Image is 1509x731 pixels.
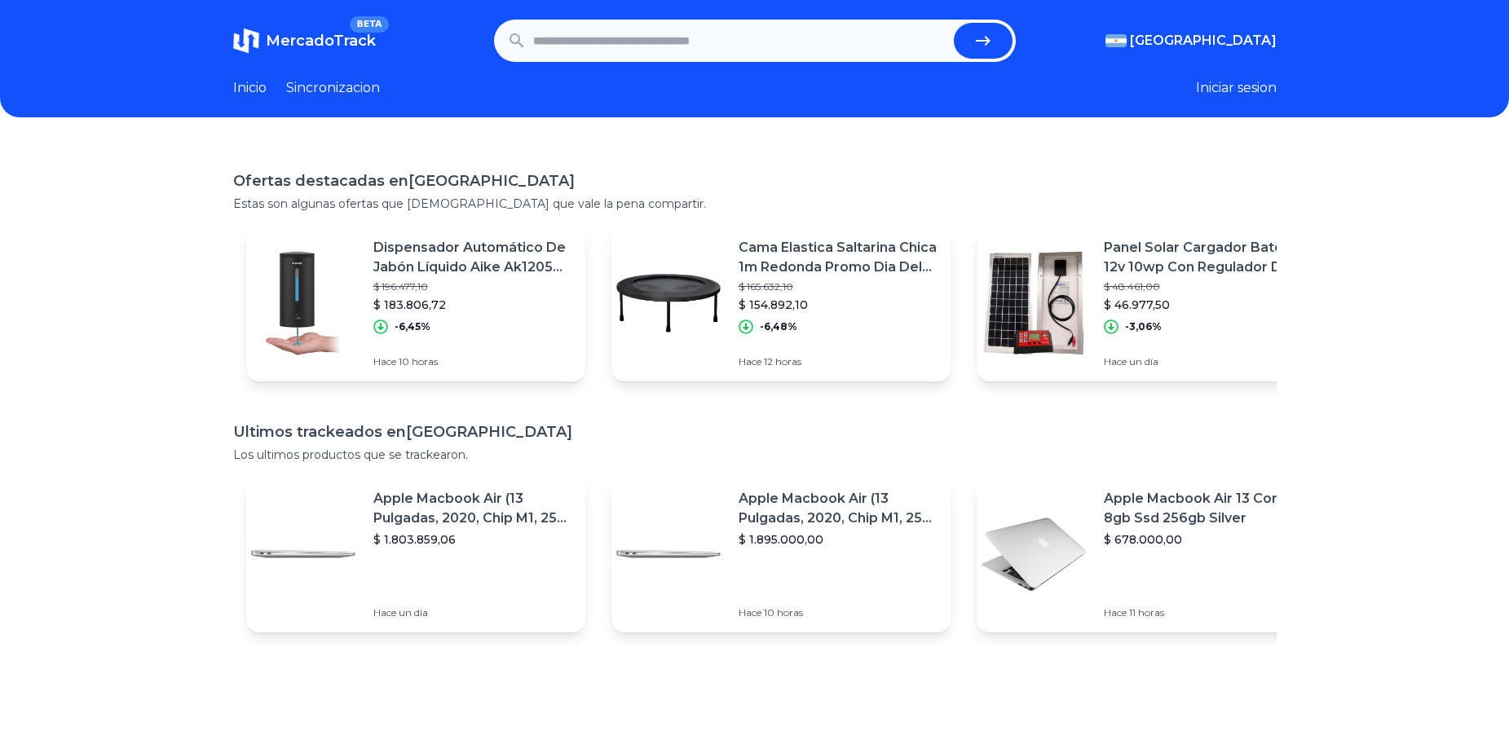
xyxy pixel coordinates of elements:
a: Featured imageCama Elastica Saltarina Chica 1m Redonda Promo Dia Del Niño$ 165.632,10$ 154.892,10... [611,225,951,381]
img: Featured image [246,246,360,360]
span: MercadoTrack [266,32,376,50]
a: Featured imageDispensador Automático De Jabón Líquido Aike Ak1205 700ml$ 196.477,10$ 183.806,72-6... [246,225,585,381]
img: Argentina [1105,34,1127,47]
p: Cama Elastica Saltarina Chica 1m Redonda Promo Dia Del Niño [739,238,938,277]
img: Featured image [977,246,1091,360]
p: Dispensador Automático De Jabón Líquido Aike Ak1205 700ml [373,238,572,277]
p: $ 678.000,00 [1104,531,1303,548]
p: Hace un día [1104,355,1303,368]
a: Featured imageApple Macbook Air (13 Pulgadas, 2020, Chip M1, 256 Gb De Ssd, 8 Gb De Ram) - Plata$... [246,476,585,632]
img: MercadoTrack [233,28,259,54]
a: Featured imagePanel Solar Cargador Batería 12v 10wp Con Regulador De Carga$ 48.461,00$ 46.977,50-... [977,225,1316,381]
p: $ 183.806,72 [373,297,572,313]
span: [GEOGRAPHIC_DATA] [1130,31,1277,51]
img: Featured image [246,497,360,611]
p: $ 196.477,10 [373,280,572,293]
button: Iniciar sesion [1196,78,1277,98]
p: Panel Solar Cargador Batería 12v 10wp Con Regulador De Carga [1104,238,1303,277]
h1: Ofertas destacadas en [GEOGRAPHIC_DATA] [233,170,1277,192]
h1: Ultimos trackeados en [GEOGRAPHIC_DATA] [233,421,1277,443]
a: Inicio [233,78,267,98]
p: Estas son algunas ofertas que [DEMOGRAPHIC_DATA] que vale la pena compartir. [233,196,1277,212]
p: $ 46.977,50 [1104,297,1303,313]
p: $ 1.803.859,06 [373,531,572,548]
p: Hace un día [373,606,572,619]
span: BETA [350,16,388,33]
p: Apple Macbook Air (13 Pulgadas, 2020, Chip M1, 256 Gb De Ssd, 8 Gb De Ram) - Plata [739,489,938,528]
p: $ 165.632,10 [739,280,938,293]
p: -6,48% [760,320,797,333]
a: Featured imageApple Macbook Air 13 Core I5 8gb Ssd 256gb Silver$ 678.000,00Hace 11 horas [977,476,1316,632]
a: Featured imageApple Macbook Air (13 Pulgadas, 2020, Chip M1, 256 Gb De Ssd, 8 Gb De Ram) - Plata$... [611,476,951,632]
p: $ 154.892,10 [739,297,938,313]
p: Apple Macbook Air 13 Core I5 8gb Ssd 256gb Silver [1104,489,1303,528]
p: $ 1.895.000,00 [739,531,938,548]
p: Los ultimos productos que se trackearon. [233,447,1277,463]
a: MercadoTrackBETA [233,28,376,54]
p: Hace 12 horas [739,355,938,368]
button: [GEOGRAPHIC_DATA] [1105,31,1277,51]
p: -3,06% [1125,320,1162,333]
p: Hace 10 horas [739,606,938,619]
p: -6,45% [395,320,430,333]
p: Hace 10 horas [373,355,572,368]
img: Featured image [611,497,726,611]
img: Featured image [611,246,726,360]
img: Featured image [977,497,1091,611]
p: $ 48.461,00 [1104,280,1303,293]
a: Sincronizacion [286,78,380,98]
p: Apple Macbook Air (13 Pulgadas, 2020, Chip M1, 256 Gb De Ssd, 8 Gb De Ram) - Plata [373,489,572,528]
p: Hace 11 horas [1104,606,1303,619]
